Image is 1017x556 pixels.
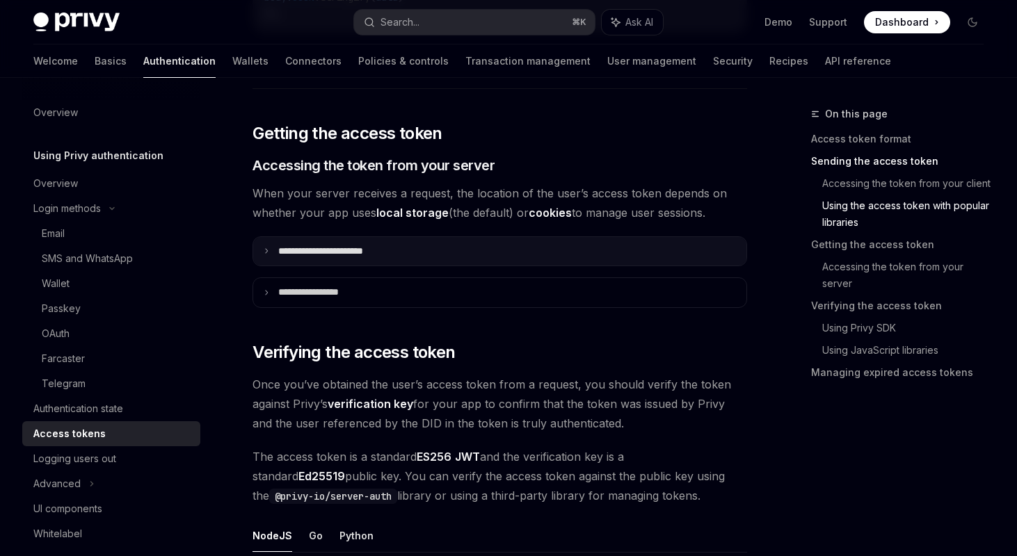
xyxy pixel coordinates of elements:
[33,175,78,192] div: Overview
[602,10,663,35] button: Ask AI
[33,500,102,517] div: UI components
[22,346,200,371] a: Farcaster
[455,450,480,464] a: JWT
[22,171,200,196] a: Overview
[253,519,292,552] button: NodeJS
[713,44,753,78] a: Security
[22,100,200,125] a: Overview
[529,206,572,220] strong: cookies
[42,225,65,242] div: Email
[309,519,323,552] button: Go
[22,246,200,271] a: SMS and WhatsApp
[822,195,995,234] a: Using the access token with popular libraries
[328,397,413,411] strong: verification key
[811,234,995,256] a: Getting the access token
[253,341,455,363] span: Verifying the access token
[95,44,127,78] a: Basics
[253,156,495,175] span: Accessing the token from your server
[42,275,70,292] div: Wallet
[22,371,200,396] a: Telegram
[33,475,81,492] div: Advanced
[22,496,200,521] a: UI components
[42,350,85,367] div: Farcaster
[285,44,342,78] a: Connectors
[253,375,747,433] span: Once you’ve obtained the user’s access token from a request, you should verify the token against ...
[33,400,123,417] div: Authentication state
[253,447,747,505] span: The access token is a standard and the verification key is a standard public key. You can verify ...
[33,450,116,467] div: Logging users out
[298,469,345,484] a: Ed25519
[625,15,653,29] span: Ask AI
[961,11,984,33] button: Toggle dark mode
[22,396,200,421] a: Authentication state
[811,128,995,150] a: Access token format
[232,44,269,78] a: Wallets
[143,44,216,78] a: Authentication
[875,15,929,29] span: Dashboard
[42,250,133,267] div: SMS and WhatsApp
[33,525,82,542] div: Whitelabel
[822,172,995,195] a: Accessing the token from your client
[253,122,442,145] span: Getting the access token
[339,519,374,552] button: Python
[42,300,81,317] div: Passkey
[465,44,591,78] a: Transaction management
[33,13,120,32] img: dark logo
[42,325,70,342] div: OAuth
[809,15,847,29] a: Support
[376,206,449,220] strong: local storage
[607,44,696,78] a: User management
[22,296,200,321] a: Passkey
[22,521,200,546] a: Whitelabel
[33,44,78,78] a: Welcome
[354,10,595,35] button: Search...⌘K
[33,147,163,164] h5: Using Privy authentication
[33,104,78,121] div: Overview
[825,106,888,122] span: On this page
[253,183,747,222] span: When your server receives a request, the location of the user’s access token depends on whether y...
[33,200,101,217] div: Login methods
[269,489,397,504] code: @privy-io/server-auth
[822,339,995,361] a: Using JavaScript libraries
[42,375,86,392] div: Telegram
[822,317,995,339] a: Using Privy SDK
[22,221,200,246] a: Email
[822,256,995,295] a: Accessing the token from your server
[22,421,200,446] a: Access tokens
[811,295,995,317] a: Verifying the access token
[811,150,995,172] a: Sending the access token
[811,361,995,384] a: Managing expired access tokens
[572,17,586,28] span: ⌘ K
[33,425,106,442] div: Access tokens
[764,15,792,29] a: Demo
[417,450,451,464] a: ES256
[381,14,419,31] div: Search...
[825,44,891,78] a: API reference
[769,44,808,78] a: Recipes
[22,271,200,296] a: Wallet
[22,446,200,471] a: Logging users out
[22,321,200,346] a: OAuth
[864,11,950,33] a: Dashboard
[358,44,449,78] a: Policies & controls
